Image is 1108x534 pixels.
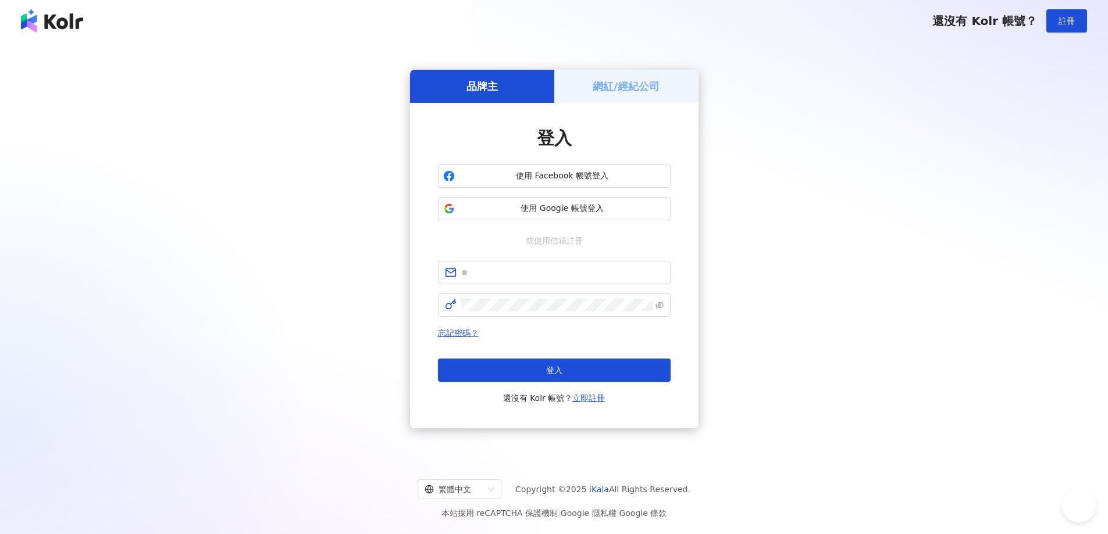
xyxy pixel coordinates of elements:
[589,485,609,494] a: iKala
[572,393,605,403] a: 立即註冊
[459,170,665,182] span: 使用 Facebook 帳號登入
[558,508,561,518] span: |
[515,482,690,496] span: Copyright © 2025 All Rights Reserved.
[655,301,664,309] span: eye-invisible
[561,508,617,518] a: Google 隱私權
[438,359,671,382] button: 登入
[21,9,83,33] img: logo
[537,128,572,148] span: 登入
[518,234,591,247] span: 或使用信箱註冊
[425,480,484,499] div: 繁體中文
[459,203,665,214] span: 使用 Google 帳號登入
[593,79,660,94] h5: 網紅/經紀公司
[438,328,479,338] a: 忘記密碼？
[438,197,671,220] button: 使用 Google 帳號登入
[619,508,667,518] a: Google 條款
[1059,16,1075,26] span: 註冊
[466,79,498,94] h5: 品牌主
[503,391,605,405] span: 還沒有 Kolr 帳號？
[617,508,619,518] span: |
[932,14,1037,28] span: 還沒有 Kolr 帳號？
[438,164,671,188] button: 使用 Facebook 帳號登入
[1046,9,1087,33] button: 註冊
[1061,488,1096,522] iframe: Help Scout Beacon - Open
[441,506,667,520] span: 本站採用 reCAPTCHA 保護機制
[546,365,562,375] span: 登入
